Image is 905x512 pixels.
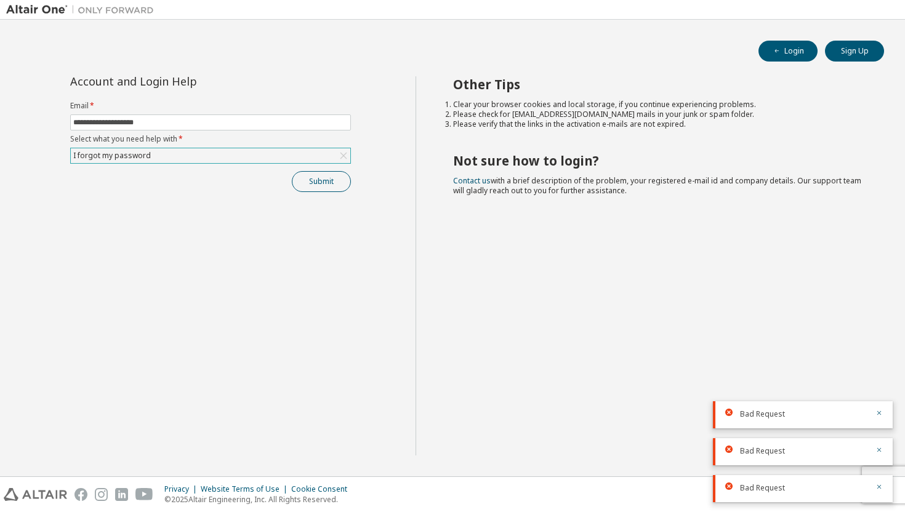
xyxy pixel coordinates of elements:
[740,483,785,493] span: Bad Request
[4,488,67,501] img: altair_logo.svg
[70,76,295,86] div: Account and Login Help
[740,446,785,456] span: Bad Request
[201,484,291,494] div: Website Terms of Use
[70,101,351,111] label: Email
[453,76,863,92] h2: Other Tips
[115,488,128,501] img: linkedin.svg
[453,119,863,129] li: Please verify that the links in the activation e-mails are not expired.
[71,148,350,163] div: I forgot my password
[758,41,818,62] button: Login
[164,494,355,505] p: © 2025 Altair Engineering, Inc. All Rights Reserved.
[292,171,351,192] button: Submit
[135,488,153,501] img: youtube.svg
[6,4,160,16] img: Altair One
[164,484,201,494] div: Privacy
[453,175,491,186] a: Contact us
[74,488,87,501] img: facebook.svg
[453,100,863,110] li: Clear your browser cookies and local storage, if you continue experiencing problems.
[453,175,861,196] span: with a brief description of the problem, your registered e-mail id and company details. Our suppo...
[453,153,863,169] h2: Not sure how to login?
[70,134,351,144] label: Select what you need help with
[95,488,108,501] img: instagram.svg
[291,484,355,494] div: Cookie Consent
[740,409,785,419] span: Bad Request
[71,149,153,162] div: I forgot my password
[825,41,884,62] button: Sign Up
[453,110,863,119] li: Please check for [EMAIL_ADDRESS][DOMAIN_NAME] mails in your junk or spam folder.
